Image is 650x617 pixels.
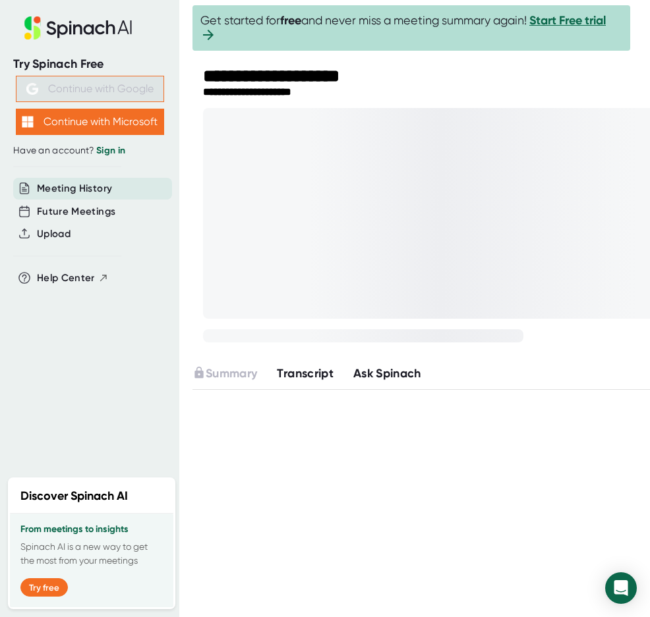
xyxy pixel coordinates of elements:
[277,366,334,381] span: Transcript
[13,57,166,72] div: Try Spinach Free
[16,109,164,135] button: Continue with Microsoft
[192,365,257,383] button: Summary
[37,204,115,219] button: Future Meetings
[277,365,334,383] button: Transcript
[529,13,606,28] a: Start Free trial
[206,366,257,381] span: Summary
[353,366,421,381] span: Ask Spinach
[20,578,68,597] button: Try free
[37,271,95,286] span: Help Center
[37,181,112,196] button: Meeting History
[20,540,163,568] p: Spinach AI is a new way to get the most from your meetings
[605,572,637,604] div: Open Intercom Messenger
[20,487,128,505] h2: Discover Spinach AI
[20,524,163,535] h3: From meetings to insights
[192,365,277,383] div: Upgrade to access
[280,13,301,28] b: free
[200,13,622,43] span: Get started for and never miss a meeting summary again!
[353,365,421,383] button: Ask Spinach
[37,227,71,242] button: Upload
[96,145,125,156] a: Sign in
[13,145,166,157] div: Have an account?
[26,83,38,95] img: Aehbyd4JwY73AAAAAElFTkSuQmCC
[37,271,109,286] button: Help Center
[16,76,164,102] button: Continue with Google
